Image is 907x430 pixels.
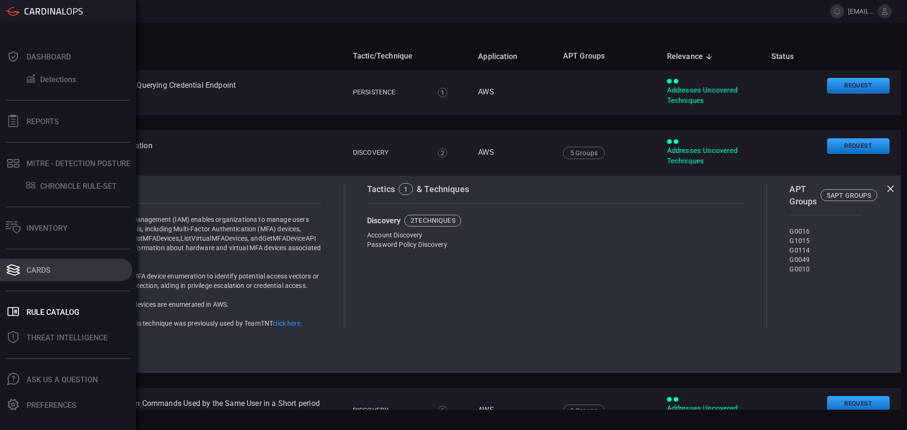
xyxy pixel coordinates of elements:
[56,300,321,309] p: This rule alerts when MFA devices are enumerated in AWS.
[563,147,605,159] div: 5 Groups
[789,264,862,274] div: G0010
[789,227,862,236] div: G0016
[40,75,76,84] div: Detections
[26,224,68,233] div: Inventory
[367,215,486,227] div: Discovery
[367,230,486,240] div: Account Discovery
[353,148,428,158] div: Discovery
[180,235,248,242] code: ListVirtualMFADevices
[367,183,744,195] div: Tactics & Techniques
[56,319,321,328] p: To read more about how this technique was previously used by TeamTNT
[827,192,872,199] div: 5 APT GROUPS
[563,405,605,417] div: 2 Groups
[789,183,862,207] div: APT Groups
[26,308,79,317] div: Rule Catalog
[353,405,428,415] div: Discovery
[827,138,890,154] button: Request
[38,70,345,115] td: AWS - ECS Task Definition Querying Credential Endpoint
[273,320,302,327] a: click here.
[667,146,756,166] div: Addresses Uncovered Techniques
[471,70,556,115] td: AWS
[26,117,59,126] div: Reports
[38,130,345,176] td: AWS - MFA Device Enumeration
[40,182,117,191] div: CHRONICLE RULE-SET
[262,235,306,242] code: GetMFADevice
[367,240,486,249] div: Password Policy Discovery
[438,88,447,97] div: 1
[789,245,862,255] div: G0114
[404,186,408,193] div: 1
[345,43,471,70] th: Tactic/Technique
[827,78,890,93] button: Request
[556,43,659,70] th: APT Groups
[56,215,321,262] p: AWS Identity and Access Management (IAM) enables organizations to manage users and their security...
[26,333,108,342] div: Threat Intelligence
[789,236,862,245] div: G1015
[26,159,130,168] div: MITRE - Detection Posture
[353,87,428,97] div: Persistence
[848,8,874,15] span: [EMAIL_ADDRESS][DOMAIN_NAME]
[132,235,179,242] code: ListMFADevices
[438,406,447,415] div: 6
[667,51,716,62] span: Relevance
[438,148,447,158] div: 2
[411,217,455,224] div: 2 techniques
[26,401,77,410] div: Preferences
[56,183,321,195] div: Description
[667,85,756,106] div: Addresses Uncovered Techniques
[667,404,756,424] div: Addresses Uncovered Techniques
[771,51,806,62] span: Status
[789,255,862,264] div: G0049
[26,52,71,61] div: Dashboard
[471,130,556,176] td: AWS
[478,51,530,62] span: Application
[56,271,321,290] p: An attacker may perform MFA device enumeration to identify potential access vectors or weaknesses...
[26,266,51,275] div: Cards
[827,396,890,412] button: Request
[26,375,98,384] div: Ask Us A Question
